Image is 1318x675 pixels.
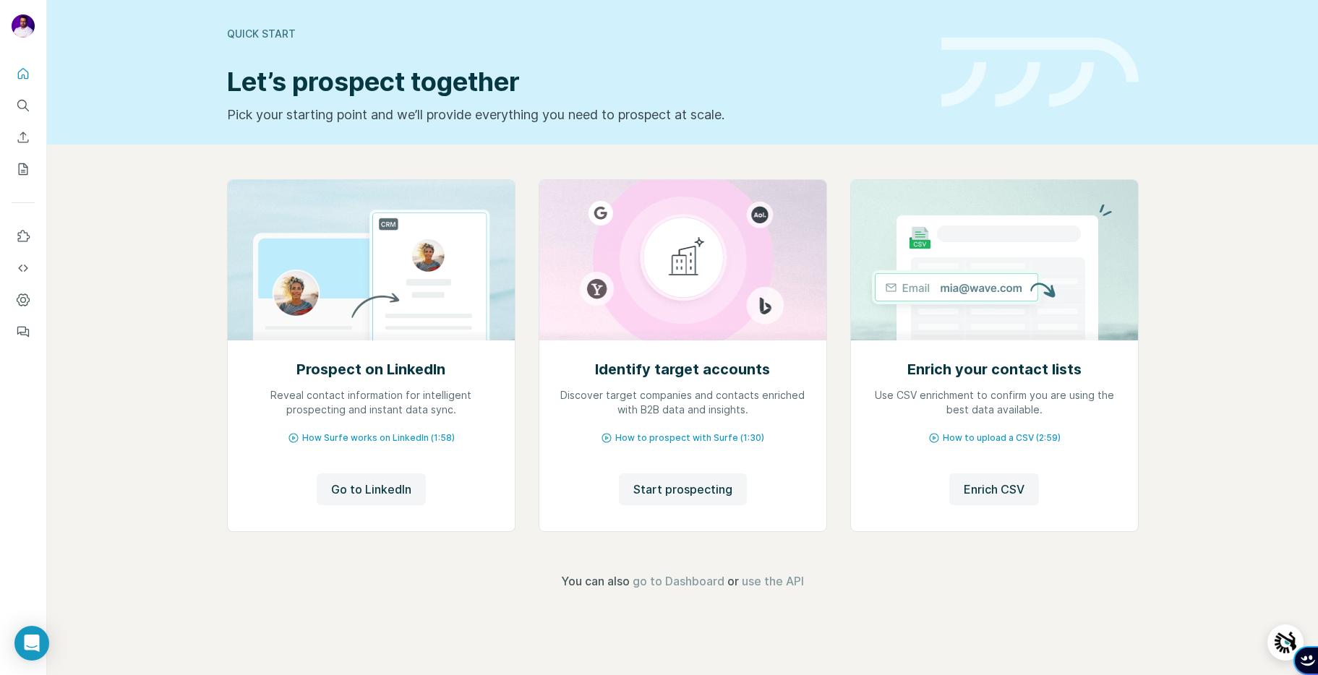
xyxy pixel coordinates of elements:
[850,180,1139,340] img: Enrich your contact lists
[964,481,1024,498] span: Enrich CSV
[742,572,804,590] button: use the API
[619,473,747,505] button: Start prospecting
[296,359,445,379] h2: Prospect on LinkedIn
[12,156,35,182] button: My lists
[595,359,770,379] h2: Identify target accounts
[941,38,1139,108] img: banner
[12,287,35,313] button: Dashboard
[227,27,924,41] div: Quick start
[633,481,732,498] span: Start prospecting
[943,431,1061,444] span: How to upload a CSV (2:59)
[561,572,630,590] span: You can also
[727,572,739,590] span: or
[907,359,1082,379] h2: Enrich your contact lists
[12,255,35,281] button: Use Surfe API
[12,93,35,119] button: Search
[12,124,35,150] button: Enrich CSV
[633,572,724,590] button: go to Dashboard
[242,388,500,417] p: Reveal contact information for intelligent prospecting and instant data sync.
[227,105,924,125] p: Pick your starting point and we’ll provide everything you need to prospect at scale.
[12,14,35,38] img: Avatar
[554,388,812,417] p: Discover target companies and contacts enriched with B2B data and insights.
[865,388,1124,417] p: Use CSV enrichment to confirm you are using the best data available.
[331,481,411,498] span: Go to LinkedIn
[302,431,455,444] span: How Surfe works on LinkedIn (1:58)
[227,180,515,340] img: Prospect on LinkedIn
[615,431,764,444] span: How to prospect with Surfe (1:30)
[949,473,1039,505] button: Enrich CSV
[12,223,35,249] button: Use Surfe on LinkedIn
[12,61,35,87] button: Quick start
[227,67,924,96] h1: Let’s prospect together
[12,319,35,345] button: Feedback
[317,473,426,505] button: Go to LinkedIn
[14,626,49,661] div: Open Intercom Messenger
[539,180,827,340] img: Identify target accounts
